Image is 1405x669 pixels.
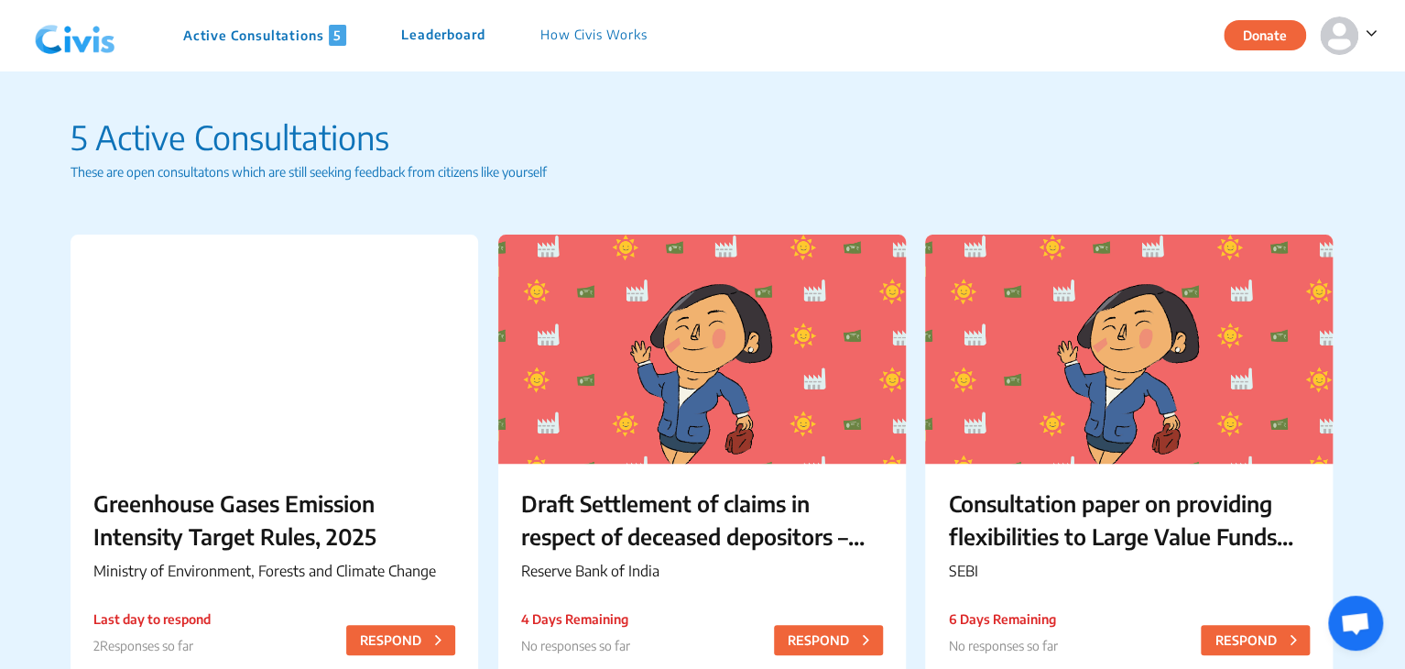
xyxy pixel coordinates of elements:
span: No responses so far [948,638,1057,653]
p: 4 Days Remaining [521,609,630,629]
button: RESPOND [774,625,883,655]
p: SEBI [948,560,1310,582]
a: Open chat [1328,596,1383,651]
span: No responses so far [521,638,630,653]
p: Reserve Bank of India [521,560,883,582]
img: navlogo.png [27,8,123,63]
p: Active Consultations [183,25,346,46]
p: 2 [93,636,211,655]
button: Donate [1224,20,1306,50]
p: 6 Days Remaining [948,609,1057,629]
a: Donate [1224,25,1320,43]
p: How Civis Works [540,25,648,46]
p: Last day to respond [93,609,211,629]
span: 5 [329,25,346,46]
img: person-default.svg [1320,16,1358,55]
p: Consultation paper on providing flexibilities to Large Value Funds for Accredited Investors (“LVF... [948,487,1310,553]
p: 5 Active Consultations [71,113,1335,162]
p: Greenhouse Gases Emission Intensity Target Rules, 2025 [93,487,455,553]
p: Draft Settlement of claims in respect of deceased depositors – Simplification of Procedure [521,487,883,553]
button: RESPOND [1201,625,1310,655]
p: These are open consultatons which are still seeking feedback from citizens like yourself [71,162,1335,181]
span: Responses so far [100,638,193,653]
p: Leaderboard [401,25,485,46]
p: Ministry of Environment, Forests and Climate Change [93,560,455,582]
button: RESPOND [346,625,455,655]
